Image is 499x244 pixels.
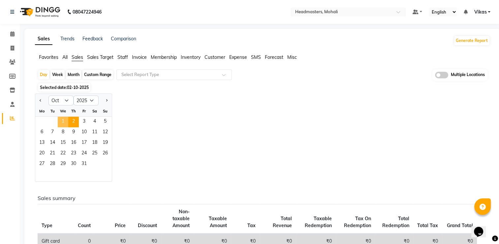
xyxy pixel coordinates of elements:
[100,117,110,127] span: 5
[50,70,65,79] div: Week
[89,127,100,138] span: 11
[82,36,103,42] a: Feedback
[87,54,113,60] span: Sales Target
[68,127,79,138] span: 9
[89,106,100,116] div: Sa
[68,159,79,170] div: Thursday, October 30, 2025
[100,127,110,138] div: Sunday, October 12, 2025
[100,148,110,159] div: Sunday, October 26, 2025
[89,138,100,148] span: 18
[68,138,79,148] span: 16
[37,138,47,148] span: 13
[58,117,68,127] span: 1
[79,138,89,148] span: 17
[58,138,68,148] div: Wednesday, October 15, 2025
[451,72,485,78] span: Multiple Locations
[68,148,79,159] span: 23
[48,96,74,105] select: Select month
[151,54,177,60] span: Membership
[58,159,68,170] div: Wednesday, October 29, 2025
[37,127,47,138] div: Monday, October 6, 2025
[115,223,126,228] span: Price
[67,85,89,90] span: 02-10-2025
[247,223,256,228] span: Tax
[47,127,58,138] span: 7
[37,148,47,159] span: 20
[89,138,100,148] div: Saturday, October 18, 2025
[100,138,110,148] div: Sunday, October 19, 2025
[17,3,62,21] img: logo
[447,223,473,228] span: Grand Total
[104,95,109,106] button: Next month
[417,223,438,228] span: Total Tax
[344,216,371,228] span: Tax On Redemption
[287,54,297,60] span: Misc
[72,54,83,60] span: Sales
[89,117,100,127] div: Saturday, October 4, 2025
[68,138,79,148] div: Thursday, October 16, 2025
[47,148,58,159] div: Tuesday, October 21, 2025
[100,106,110,116] div: Su
[111,36,136,42] a: Comparison
[89,148,100,159] div: Saturday, October 25, 2025
[47,138,58,148] div: Tuesday, October 14, 2025
[60,36,75,42] a: Trends
[68,127,79,138] div: Thursday, October 9, 2025
[58,138,68,148] span: 15
[209,216,227,228] span: Taxable Amount
[58,127,68,138] div: Wednesday, October 8, 2025
[471,218,492,237] iframe: chat widget
[58,127,68,138] span: 8
[38,83,90,92] span: Selected date:
[181,54,201,60] span: Inventory
[58,148,68,159] span: 22
[68,117,79,127] div: Thursday, October 2, 2025
[79,148,89,159] span: 24
[38,195,485,201] h6: Sales summary
[474,9,486,16] span: Vikas
[58,117,68,127] div: Wednesday, October 1, 2025
[79,117,89,127] div: Friday, October 3, 2025
[37,138,47,148] div: Monday, October 13, 2025
[39,54,58,60] span: Favorites
[47,159,58,170] span: 28
[100,138,110,148] span: 19
[73,3,102,21] b: 08047224946
[47,148,58,159] span: 21
[47,127,58,138] div: Tuesday, October 7, 2025
[58,148,68,159] div: Wednesday, October 22, 2025
[172,209,190,228] span: Non-taxable Amount
[37,106,47,116] div: Mo
[305,216,332,228] span: Taxable Redemption
[68,159,79,170] span: 30
[79,117,89,127] span: 3
[37,148,47,159] div: Monday, October 20, 2025
[79,159,89,170] div: Friday, October 31, 2025
[37,127,47,138] span: 6
[35,33,52,45] a: Sales
[79,138,89,148] div: Friday, October 17, 2025
[229,54,247,60] span: Expense
[82,70,113,79] div: Custom Range
[89,117,100,127] span: 4
[42,223,52,228] span: Type
[79,127,89,138] span: 10
[251,54,261,60] span: SMS
[68,117,79,127] span: 2
[79,159,89,170] span: 31
[79,148,89,159] div: Friday, October 24, 2025
[265,54,283,60] span: Forecast
[38,70,49,79] div: Day
[74,96,99,105] select: Select year
[37,159,47,170] div: Monday, October 27, 2025
[47,159,58,170] div: Tuesday, October 28, 2025
[132,54,147,60] span: Invoice
[117,54,128,60] span: Staff
[38,95,43,106] button: Previous month
[100,127,110,138] span: 12
[58,159,68,170] span: 29
[47,106,58,116] div: Tu
[79,106,89,116] div: Fr
[68,148,79,159] div: Thursday, October 23, 2025
[78,223,91,228] span: Count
